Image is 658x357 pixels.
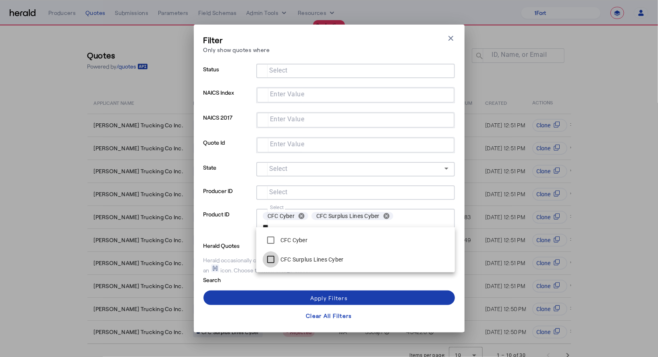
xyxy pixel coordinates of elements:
[203,137,253,162] p: Quote Id
[203,308,455,323] button: Clear All Filters
[203,291,455,305] button: Apply Filters
[279,236,307,244] label: CFC Cyber
[316,212,380,220] span: CFC Surplus Lines Cyber
[310,294,348,302] div: Apply Filters
[203,87,253,112] p: NAICS Index
[203,240,266,250] p: Herald Quotes
[203,112,253,137] p: NAICS 2017
[263,65,448,75] mat-chip-grid: Selection
[269,165,288,173] mat-label: Select
[380,212,393,220] button: remove CFC Surplus Lines Cyber
[264,89,448,99] mat-chip-grid: Selection
[270,141,305,148] mat-label: Enter Value
[295,212,308,220] button: remove CFC Cyber
[203,274,266,284] p: Search
[263,187,448,197] mat-chip-grid: Selection
[203,209,253,240] p: Product ID
[268,212,295,220] span: CFC Cyber
[264,139,448,149] mat-chip-grid: Selection
[203,46,270,54] p: Only show quotes where
[203,64,253,87] p: Status
[203,185,253,209] p: Producer ID
[306,311,352,320] div: Clear All Filters
[270,91,305,98] mat-label: Enter Value
[270,205,284,210] mat-label: Select
[264,114,448,124] mat-chip-grid: Selection
[203,34,270,46] h3: Filter
[203,162,253,185] p: State
[269,189,288,196] mat-label: Select
[203,256,455,274] div: Herald occasionally creates quotes on your behalf for testing purposes, which will be shown with ...
[269,67,288,75] mat-label: Select
[270,116,305,123] mat-label: Enter Value
[263,210,448,231] mat-chip-grid: Selection
[279,255,344,264] label: CFC Surplus Lines Cyber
